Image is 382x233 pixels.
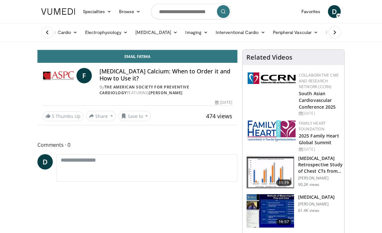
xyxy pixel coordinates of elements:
[115,5,145,18] a: Browse
[81,26,131,39] a: Electrophysiology
[299,121,326,132] a: Family Heart Foundation
[298,5,324,18] a: Favorites
[298,155,345,174] h3: [MEDICAL_DATA] Retrospective Study of Chest CTs from [GEOGRAPHIC_DATA]: What is the Re…
[79,5,115,18] a: Specialties
[118,111,151,121] button: Save to
[37,154,53,170] a: D
[151,4,231,19] input: Search topics, interventions
[298,194,335,200] h3: [MEDICAL_DATA]
[298,208,319,213] p: 61.4K views
[43,68,74,83] img: The American Society for Preventive Cardiology
[269,26,322,39] a: Peripheral Vascular
[181,26,212,39] a: Imaging
[248,72,296,84] img: a04ee3ba-8487-4636-b0fb-5e8d268f3737.png.150x105_q85_autocrop_double_scale_upscale_version-0.2.png
[37,50,237,63] a: Email Fatima
[276,179,291,186] span: 11:19
[299,72,339,89] a: Collaborative CME and Research Network (CCRN)
[99,68,232,82] h4: [MEDICAL_DATA] Calcium: When to Order it and How to Use it?
[212,26,269,39] a: Interventional Cardio
[246,155,340,189] a: 11:19 [MEDICAL_DATA] Retrospective Study of Chest CTs from [GEOGRAPHIC_DATA]: What is the Re… [PE...
[298,176,345,181] p: [PERSON_NAME]
[299,133,339,146] a: 2025 Family Heart Global Summit
[99,84,189,96] a: The American Society for Preventive Cardiology
[37,141,237,149] span: Comments 0
[43,111,84,121] a: 5 Thumbs Up
[86,111,116,121] button: Share
[215,100,232,105] div: [DATE]
[206,112,232,120] span: 474 views
[246,54,292,61] h4: Related Videos
[322,26,354,39] a: Business
[276,219,291,225] span: 16:57
[52,113,54,119] span: 5
[76,68,92,83] a: F
[298,182,319,187] p: 90.2K views
[248,121,296,142] img: 96363db5-6b1b-407f-974b-715268b29f70.jpeg.150x105_q85_autocrop_double_scale_upscale_version-0.2.jpg
[247,155,294,189] img: c2eb46a3-50d3-446d-a553-a9f8510c7760.150x105_q85_crop-smart_upscale.jpg
[299,90,336,110] a: South Asian Cardiovascular Conference 2025
[99,84,232,96] div: By FEATURING
[247,194,294,228] img: a92b9a22-396b-4790-a2bb-5028b5f4e720.150x105_q85_crop-smart_upscale.jpg
[328,5,341,18] a: D
[299,146,339,152] div: [DATE]
[131,26,181,39] a: [MEDICAL_DATA]
[298,202,335,207] p: [PERSON_NAME]
[246,194,340,228] a: 16:57 [MEDICAL_DATA] [PERSON_NAME] 61.4K views
[41,8,75,15] img: VuMedi Logo
[299,111,339,116] div: [DATE]
[149,90,183,96] a: [PERSON_NAME]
